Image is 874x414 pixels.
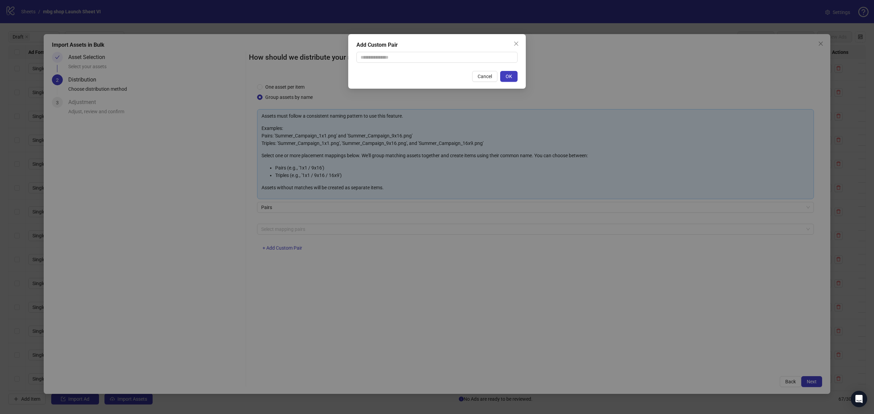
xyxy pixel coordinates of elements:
div: Add Custom Pair [356,41,518,49]
span: Cancel [478,74,492,79]
div: Open Intercom Messenger [851,391,867,407]
button: Close [511,38,522,49]
span: OK [506,74,512,79]
button: Cancel [472,71,497,82]
button: OK [500,71,518,82]
span: close [513,41,519,46]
